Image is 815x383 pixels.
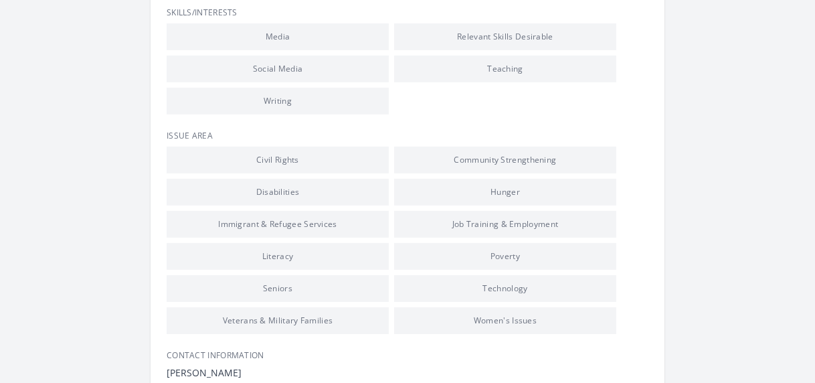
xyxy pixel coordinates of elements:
li: Teaching [394,56,616,82]
li: Veterans & Military Families [167,307,389,334]
li: Media [167,23,389,50]
h3: Contact Information [167,350,648,361]
li: Disabilities [167,179,389,206]
li: Women's Issues [394,307,616,334]
li: Hunger [394,179,616,206]
h3: Issue area [167,131,648,141]
li: Technology [394,275,616,302]
li: Immigrant & Refugee Services [167,211,389,238]
li: Poverty [394,243,616,270]
li: Relevant Skills Desirable [394,23,616,50]
li: Literacy [167,243,389,270]
li: Social Media [167,56,389,82]
li: Civil Rights [167,147,389,173]
li: Job Training & Employment [394,211,616,238]
li: Writing [167,88,389,114]
li: Community Strengthening [394,147,616,173]
li: Seniors [167,275,389,302]
h3: Skills/Interests [167,7,648,18]
dt: [PERSON_NAME] [167,366,648,380]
